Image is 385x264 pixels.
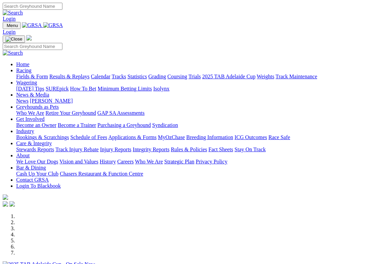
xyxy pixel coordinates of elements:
[16,104,59,110] a: Greyhounds as Pets
[5,36,22,42] img: Close
[16,80,37,85] a: Wagering
[16,110,44,116] a: Who We Are
[3,22,21,29] button: Toggle navigation
[16,171,382,177] div: Bar & Dining
[7,23,18,28] span: Menu
[98,122,151,128] a: Purchasing a Greyhound
[196,159,227,164] a: Privacy Policy
[108,134,157,140] a: Applications & Forms
[186,134,233,140] a: Breeding Information
[16,159,58,164] a: We Love Our Dogs
[46,110,96,116] a: Retire Your Greyhound
[153,86,169,91] a: Isolynx
[16,110,382,116] div: Greyhounds as Pets
[3,201,8,207] img: facebook.svg
[16,86,382,92] div: Wagering
[209,147,233,152] a: Fact Sheets
[3,194,8,200] img: logo-grsa-white.png
[135,159,163,164] a: Who We Are
[16,98,382,104] div: News & Media
[235,134,267,140] a: ICG Outcomes
[16,134,382,140] div: Industry
[22,22,42,28] img: GRSA
[98,110,145,116] a: GAP SA Assessments
[152,122,178,128] a: Syndication
[3,50,23,56] img: Search
[16,171,58,177] a: Cash Up Your Club
[16,177,49,183] a: Contact GRSA
[133,147,169,152] a: Integrity Reports
[16,165,46,170] a: Bar & Dining
[26,35,32,41] img: logo-grsa-white.png
[16,140,52,146] a: Care & Integrity
[70,86,97,91] a: How To Bet
[16,134,69,140] a: Bookings & Scratchings
[128,74,147,79] a: Statistics
[16,128,34,134] a: Industry
[164,159,194,164] a: Strategic Plan
[171,147,207,152] a: Rules & Policies
[16,68,31,73] a: Racing
[16,74,48,79] a: Fields & Form
[16,122,56,128] a: Become an Owner
[60,171,143,177] a: Chasers Restaurant & Function Centre
[268,134,290,140] a: Race Safe
[188,74,201,79] a: Trials
[235,147,266,152] a: Stay On Track
[16,183,61,189] a: Login To Blackbook
[59,159,98,164] a: Vision and Values
[49,74,89,79] a: Results & Replays
[70,134,107,140] a: Schedule of Fees
[276,74,317,79] a: Track Maintenance
[202,74,255,79] a: 2025 TAB Adelaide Cup
[16,92,49,98] a: News & Media
[3,29,16,35] a: Login
[100,159,116,164] a: History
[158,134,185,140] a: MyOzChase
[46,86,68,91] a: SUREpick
[3,10,23,16] img: Search
[16,116,45,122] a: Get Involved
[16,74,382,80] div: Racing
[43,22,63,28] img: GRSA
[16,159,382,165] div: About
[58,122,96,128] a: Become a Trainer
[16,98,28,104] a: News
[3,3,62,10] input: Search
[16,153,30,158] a: About
[16,122,382,128] div: Get Involved
[3,16,16,22] a: Login
[117,159,134,164] a: Careers
[30,98,73,104] a: [PERSON_NAME]
[3,43,62,50] input: Search
[257,74,274,79] a: Weights
[112,74,126,79] a: Tracks
[167,74,187,79] a: Coursing
[98,86,152,91] a: Minimum Betting Limits
[16,147,54,152] a: Stewards Reports
[3,35,25,43] button: Toggle navigation
[16,147,382,153] div: Care & Integrity
[148,74,166,79] a: Grading
[16,86,44,91] a: [DATE] Tips
[9,201,15,207] img: twitter.svg
[91,74,110,79] a: Calendar
[55,147,99,152] a: Track Injury Rebate
[100,147,131,152] a: Injury Reports
[16,61,29,67] a: Home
